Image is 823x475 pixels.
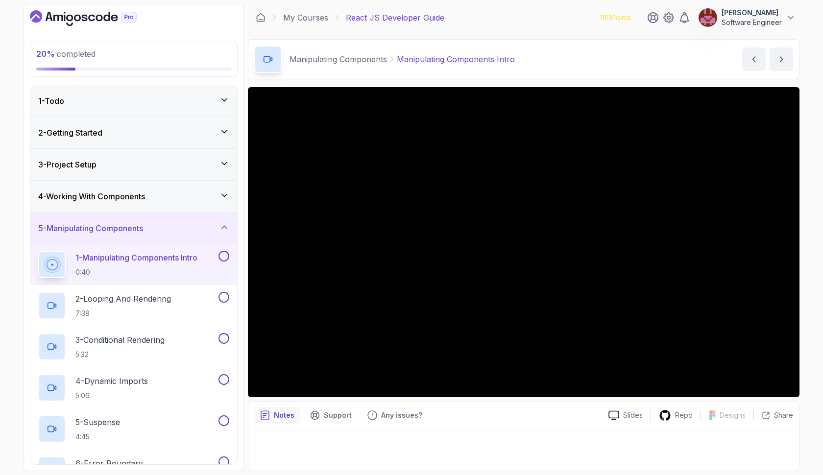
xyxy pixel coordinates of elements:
[38,127,102,139] h3: 2 - Getting Started
[722,8,782,18] p: [PERSON_NAME]
[38,292,229,319] button: 2-Looping And Rendering7:38
[30,213,237,244] button: 5-Manipulating Components
[75,350,165,359] p: 5:32
[38,222,143,234] h3: 5 - Manipulating Components
[30,85,237,117] button: 1-Todo
[254,407,300,423] button: notes button
[75,267,197,277] p: 0:40
[38,415,229,443] button: 5-Suspense4:45
[623,410,643,420] p: Slides
[742,47,766,71] button: previous content
[346,12,444,24] p: React JS Developer Guide
[38,333,229,360] button: 3-Conditional Rendering5:32
[30,117,237,148] button: 2-Getting Started
[290,53,387,65] p: Manipulating Components
[38,190,145,202] h3: 4 - Working With Components
[324,410,352,420] p: Support
[38,374,229,402] button: 4-Dynamic Imports5:06
[75,334,165,346] p: 3 - Conditional Rendering
[38,159,97,170] h3: 3 - Project Setup
[75,293,171,305] p: 2 - Looping And Rendering
[30,10,159,26] a: Dashboard
[30,149,237,180] button: 3-Project Setup
[75,375,148,387] p: 4 - Dynamic Imports
[753,410,793,420] button: Share
[75,391,148,401] p: 5:06
[274,410,294,420] p: Notes
[75,457,143,469] p: 6 - Error Boundary
[75,309,171,318] p: 7:38
[75,432,120,442] p: 4:45
[720,410,746,420] p: Designs
[698,8,796,27] button: user profile image[PERSON_NAME]Software Engineer
[256,13,266,23] a: Dashboard
[699,8,717,27] img: user profile image
[381,410,422,420] p: Any issues?
[38,95,64,107] h3: 1 - Todo
[774,410,793,420] p: Share
[397,53,515,65] p: Manipulating Components Intro
[600,13,631,23] p: 1161 Points
[770,47,793,71] button: next content
[722,18,782,27] p: Software Engineer
[38,251,229,278] button: 1-Manipulating Components Intro0:40
[36,49,96,59] span: completed
[601,410,651,421] a: Slides
[362,407,428,423] button: Feedback button
[248,87,799,397] iframe: 1 - Manipulating Components Intro
[651,409,701,422] a: Repo
[75,252,197,263] p: 1 - Manipulating Components Intro
[304,407,358,423] button: Support button
[30,181,237,212] button: 4-Working With Components
[283,12,328,24] a: My Courses
[36,49,55,59] span: 20 %
[675,410,693,420] p: Repo
[75,416,120,428] p: 5 - Suspense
